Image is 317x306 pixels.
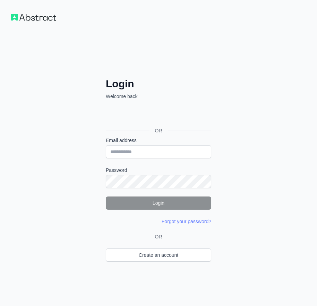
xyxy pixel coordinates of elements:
[149,127,168,134] span: OR
[106,196,211,210] button: Login
[106,93,211,100] p: Welcome back
[152,233,165,240] span: OR
[102,107,213,123] iframe: Кнопка "Увійти через Google"
[162,219,211,224] a: Forgot your password?
[106,78,211,90] h2: Login
[11,14,56,21] img: Workflow
[106,137,211,144] label: Email address
[106,167,211,174] label: Password
[106,248,211,262] a: Create an account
